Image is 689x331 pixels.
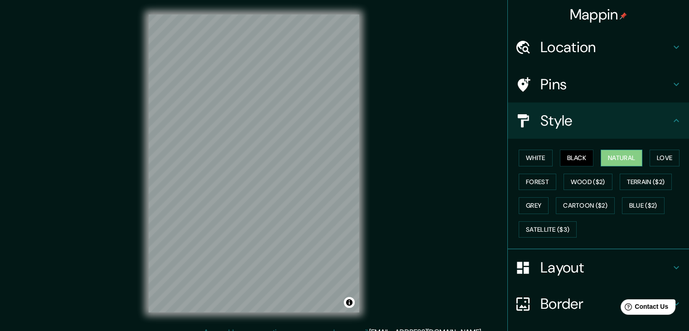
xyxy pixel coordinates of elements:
div: Pins [508,66,689,102]
h4: Location [540,38,671,56]
div: Layout [508,249,689,286]
div: Style [508,102,689,139]
h4: Layout [540,258,671,277]
button: Toggle attribution [344,297,355,308]
button: Cartoon ($2) [556,197,615,214]
canvas: Map [149,15,359,312]
button: Natural [601,150,642,166]
button: Love [650,150,679,166]
button: Forest [519,174,556,190]
div: Location [508,29,689,65]
h4: Style [540,112,671,130]
iframe: Help widget launcher [608,296,679,321]
div: Border [508,286,689,322]
img: pin-icon.png [620,12,627,19]
h4: Mappin [570,5,627,24]
button: Satellite ($3) [519,221,577,238]
button: Wood ($2) [564,174,612,190]
button: White [519,150,553,166]
button: Black [560,150,594,166]
button: Terrain ($2) [620,174,672,190]
h4: Border [540,295,671,313]
button: Grey [519,197,549,214]
button: Blue ($2) [622,197,665,214]
h4: Pins [540,75,671,93]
